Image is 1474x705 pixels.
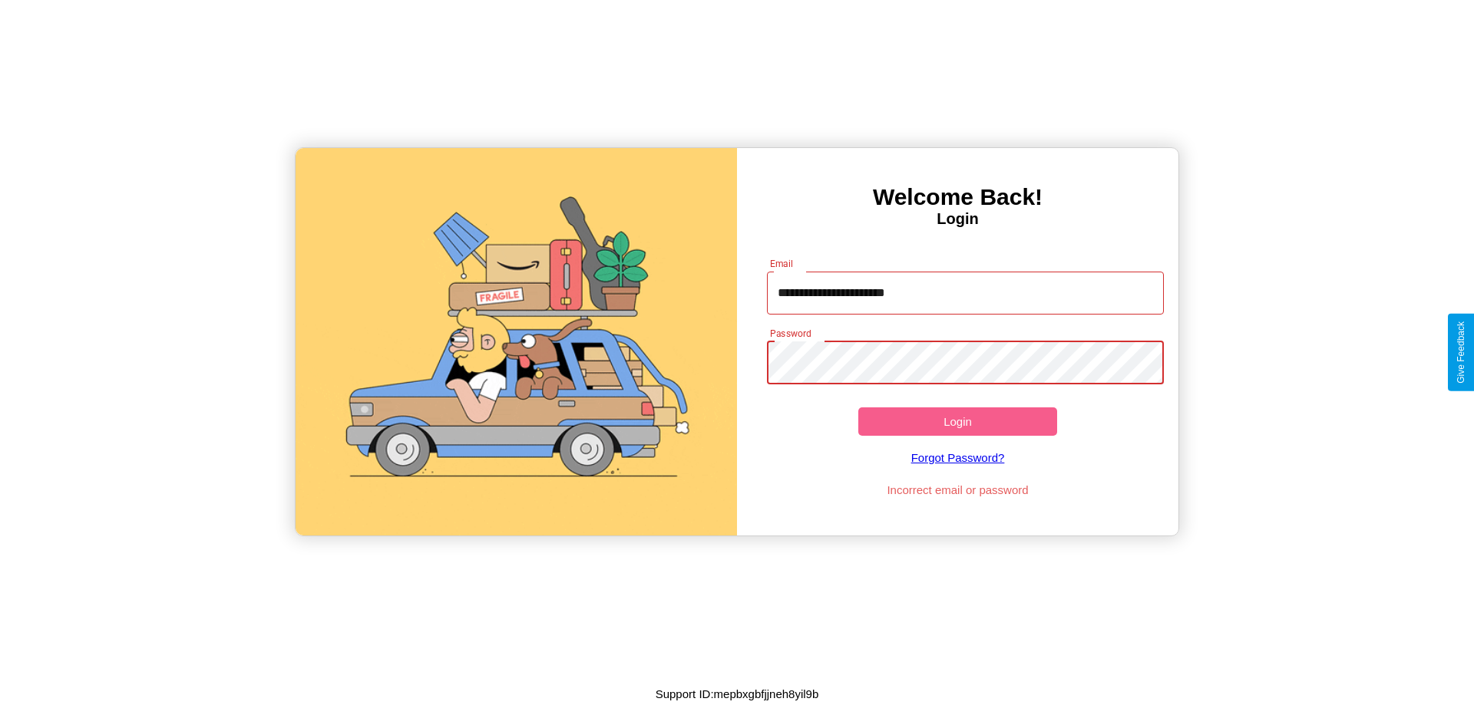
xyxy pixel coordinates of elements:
[737,210,1178,228] h4: Login
[656,684,819,704] p: Support ID: mepbxgbfjjneh8yil9b
[770,257,794,270] label: Email
[1456,321,1466,384] div: Give Feedback
[858,407,1057,436] button: Login
[737,184,1178,210] h3: Welcome Back!
[296,148,737,535] img: gif
[759,479,1157,500] p: Incorrect email or password
[770,327,811,340] label: Password
[759,436,1157,479] a: Forgot Password?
